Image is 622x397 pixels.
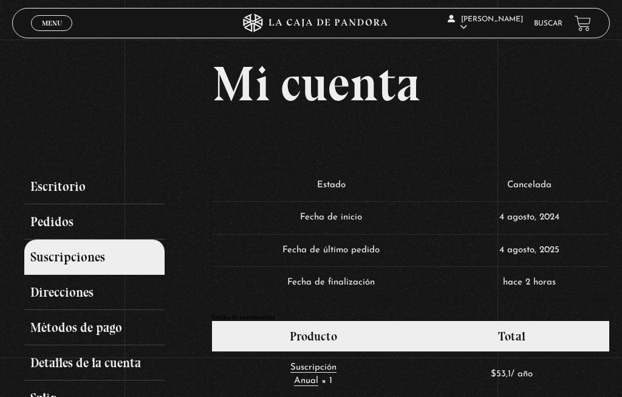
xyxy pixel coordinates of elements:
[24,169,165,204] a: Escritorio
[414,321,609,351] th: Total
[42,19,62,27] span: Menu
[290,363,337,372] span: Suscripción
[491,370,511,379] span: 53,1
[24,275,165,310] a: Direcciones
[450,266,609,299] td: hace 2 horas
[212,170,449,202] td: Estado
[24,345,165,381] a: Detalles de la cuenta
[212,266,449,299] td: Fecha de finalización
[575,15,591,32] a: View your shopping cart
[24,240,165,275] a: Suscripciones
[38,30,66,38] span: Cerrar
[491,370,496,379] span: $
[450,170,609,202] td: Cancelada
[212,321,414,351] th: Producto
[321,376,332,385] strong: × 1
[24,204,165,240] a: Pedidos
[212,234,449,267] td: Fecha de último pedido
[290,363,337,387] a: Suscripción Anual
[24,60,609,108] h1: Mi cuenta
[211,314,609,320] h2: Totales de suscripciones
[450,234,609,267] td: 4 agosto, 2025
[534,20,562,27] a: Buscar
[448,16,523,31] span: [PERSON_NAME]
[24,310,165,345] a: Métodos de pago
[450,201,609,234] td: 4 agosto, 2024
[212,201,449,234] td: Fecha de inicio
